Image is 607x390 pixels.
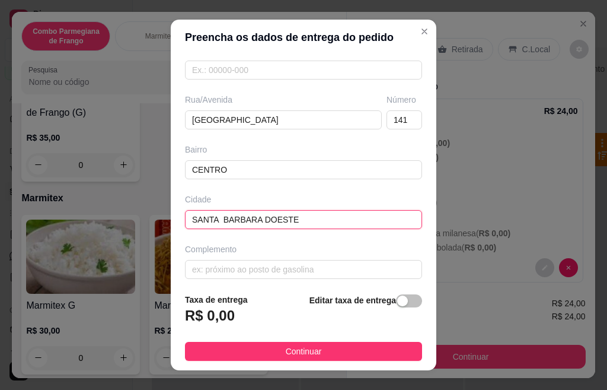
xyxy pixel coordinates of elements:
[415,22,434,41] button: Close
[185,260,422,279] input: ex: próximo ao posto de gasolina
[386,110,422,129] input: Ex.: 44
[185,110,382,129] input: Ex.: Rua Oscar Freire
[185,342,422,361] button: Continuar
[185,61,422,80] input: Ex.: 00000-000
[185,194,422,205] div: Cidade
[386,94,422,106] div: Número
[309,296,396,305] strong: Editar taxa de entrega
[185,94,382,106] div: Rua/Avenida
[185,160,422,179] input: Ex.: Bairro Jardim
[286,345,322,358] span: Continuar
[185,306,235,325] h3: R$ 0,00
[185,210,422,229] input: Ex.: Santo André
[171,20,436,55] header: Preencha os dados de entrega do pedido
[185,295,248,305] strong: Taxa de entrega
[185,144,422,156] div: Bairro
[185,243,422,255] div: Complemento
